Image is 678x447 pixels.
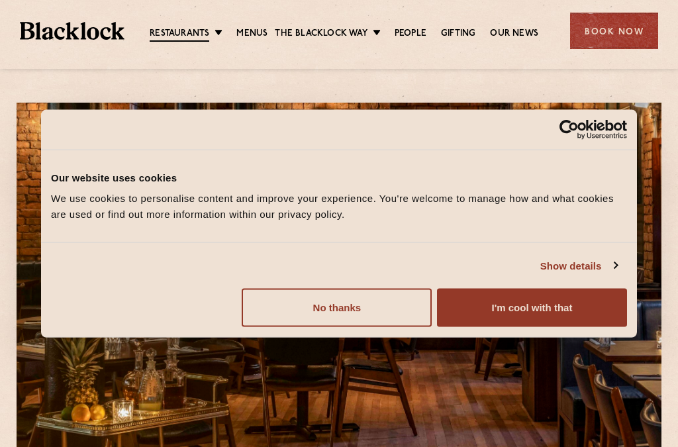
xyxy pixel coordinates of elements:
button: I'm cool with that [437,289,627,327]
a: The Blacklock Way [275,27,367,40]
a: Our News [490,27,538,40]
button: No thanks [242,289,432,327]
img: BL_Textured_Logo-footer-cropped.svg [20,22,124,40]
a: Menus [236,27,267,40]
div: Our website uses cookies [51,170,627,185]
a: Usercentrics Cookiebot - opens in a new window [511,119,627,139]
a: Restaurants [150,27,209,42]
a: Gifting [441,27,475,40]
div: Book Now [570,13,658,49]
a: People [395,27,426,40]
a: Show details [540,258,617,273]
div: We use cookies to personalise content and improve your experience. You're welcome to manage how a... [51,191,627,223]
